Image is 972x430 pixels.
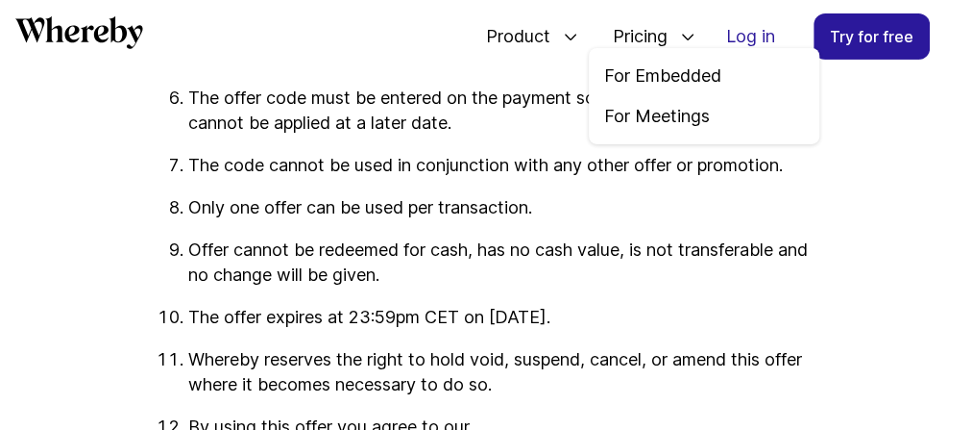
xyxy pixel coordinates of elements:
[188,347,822,397] p: Whereby reserves the right to hold void, suspend, cancel, or amend this offer where it becomes ne...
[188,86,822,136] p: The offer code must be entered on the payment screen during sign up, it cannot be applied at a la...
[188,238,822,288] p: Offer cannot be redeemed for cash, has no cash value, is not transferable and no change will be g...
[604,63,804,89] a: For Embedded
[604,104,804,129] a: For Meetings
[15,16,143,49] svg: Whereby
[814,13,930,60] a: Try for free
[188,153,822,178] p: The code cannot be used in conjunction with any other offer or promotion.
[594,5,672,68] span: Pricing
[188,305,822,330] p: The offer expires at 23:59pm CET on [DATE].
[467,5,555,68] span: Product
[15,16,143,56] a: Whereby
[711,14,790,59] a: Log in
[188,195,822,220] p: Only one offer can be used per transaction.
